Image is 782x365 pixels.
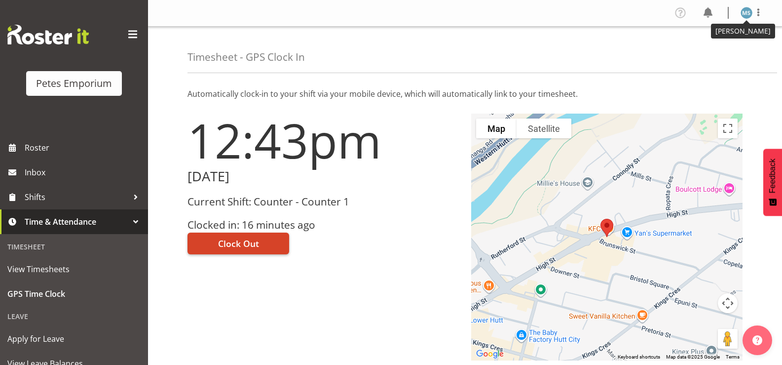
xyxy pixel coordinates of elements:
button: Feedback - Show survey [763,149,782,216]
button: Show satellite imagery [517,119,571,138]
div: Timesheet [2,237,146,257]
button: Clock Out [187,233,289,254]
a: GPS Time Clock [2,282,146,306]
span: Inbox [25,165,143,180]
h1: 12:43pm [187,114,459,167]
span: Clock Out [218,237,259,250]
button: Show street map [476,119,517,138]
div: Leave [2,306,146,326]
h3: Clocked in: 16 minutes ago [187,219,459,231]
h4: Timesheet - GPS Clock In [187,51,305,63]
button: Map camera controls [718,293,738,313]
a: Open this area in Google Maps (opens a new window) [474,348,506,361]
button: Toggle fullscreen view [718,119,738,138]
span: Shifts [25,190,128,204]
span: Time & Attendance [25,214,128,229]
span: Apply for Leave [7,331,141,346]
button: Keyboard shortcuts [618,354,660,361]
h3: Current Shift: Counter - Counter 1 [187,196,459,207]
img: maureen-sellwood712.jpg [741,7,752,19]
h2: [DATE] [187,169,459,184]
a: Apply for Leave [2,326,146,351]
img: Rosterit website logo [7,25,89,44]
img: help-xxl-2.png [752,335,762,345]
div: Petes Emporium [36,76,112,91]
span: Roster [25,140,143,155]
button: Drag Pegman onto the map to open Street View [718,329,738,349]
img: Google [474,348,506,361]
p: Automatically clock-in to your shift via your mobile device, which will automatically link to you... [187,88,743,100]
span: GPS Time Clock [7,286,141,301]
a: View Timesheets [2,257,146,282]
span: View Timesheets [7,262,141,277]
span: Map data ©2025 Google [666,354,720,360]
span: Feedback [768,159,777,193]
a: Terms (opens in new tab) [726,354,740,360]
